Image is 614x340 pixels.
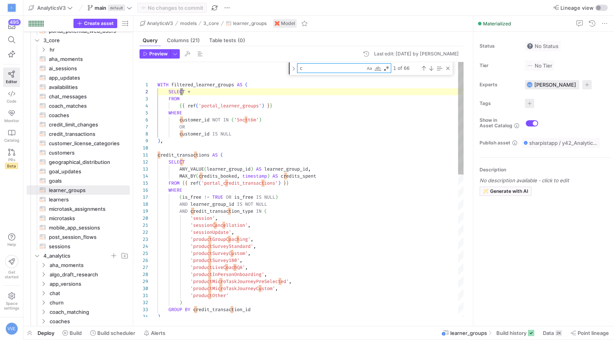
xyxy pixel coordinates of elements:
[245,82,248,88] span: (
[480,140,510,146] span: Publish asset
[190,243,253,249] span: 'productSurveyStandard'
[190,278,289,285] span: 'productMicroTaskJourneyPreSelected'
[267,173,270,179] span: )
[190,285,275,292] span: 'productMicroTaskJourneyCustom'
[140,123,148,130] div: 7
[138,19,175,28] button: AnalyticsV3
[267,103,270,109] span: }
[4,118,19,123] span: Monitor
[539,326,566,340] button: Data2K
[290,62,297,75] div: Toggle Replace
[281,173,316,179] span: credits_spent
[49,158,121,167] span: geographical_distribution​​​​​​​​​​
[49,195,121,204] span: learners​​​​​​​​​​
[151,330,165,336] span: Alerts
[70,330,82,336] span: Build
[140,292,148,299] div: 31
[245,264,248,271] span: ,
[242,173,267,179] span: timestamp
[383,64,390,72] div: Use Regular Expression (⌥⌘R)
[27,204,130,214] div: Press SPACE to select this row.
[201,19,221,28] button: 3_core
[392,63,419,73] div: 1 of 66
[3,87,20,107] a: Code
[264,166,308,172] span: learner_group_id
[483,21,511,27] span: Materialized
[168,110,182,116] span: WHERE
[49,242,121,251] span: sessions​​​​​​​​​​
[27,232,130,242] a: post_session_flows​​​​​​​​​​
[50,261,129,270] span: aha_moments
[168,96,179,102] span: FROM
[179,201,188,207] span: AND
[201,180,278,186] span: 'portal_credit_transactions'
[199,103,261,109] span: 'portal_learner_groups'
[49,83,121,92] span: availabilities​​​​​​​​​​
[204,166,207,172] span: (
[27,120,130,129] div: Press SPACE to select this row.
[190,208,253,214] span: credit_transaction_type
[50,270,129,279] span: algo_draft_research
[578,330,609,336] span: Point lineage
[27,73,130,82] div: Press SPACE to select this row.
[526,82,533,88] div: VVE
[140,166,148,173] div: 13
[264,271,267,278] span: ,
[3,68,20,87] a: Editor
[95,5,106,11] span: main
[3,320,20,337] button: VVE
[251,236,253,242] span: ,
[490,189,528,194] span: Generate with AI
[270,103,272,109] span: }
[3,1,20,14] a: S
[275,21,279,26] img: undefined
[256,208,261,214] span: IN
[49,139,121,148] span: customer_license_categories​​​​​​​​​​
[248,222,251,228] span: ,
[49,186,121,195] span: learner_groups​​​​​​​​​​
[240,257,242,263] span: ,
[27,214,130,223] div: Press SPACE to select this row.
[190,38,200,43] span: (21)
[308,166,311,172] span: ,
[140,208,148,215] div: 19
[185,180,188,186] span: {
[178,19,199,28] button: models
[27,139,130,148] a: customer_license_categories​​​​​​​​​​
[49,167,121,176] span: goal_updates​​​​​​​​​​
[256,166,261,172] span: AS
[421,65,427,71] div: Previous Match (⇧Enter)
[168,89,185,95] span: SELECT
[49,92,121,101] span: chat_messages​​​​​​​​​​
[182,180,185,186] span: {
[7,99,16,103] span: Code
[527,62,533,69] img: No tier
[73,19,117,28] button: Create asset
[59,326,85,340] button: Build
[168,187,182,193] span: WHERE
[143,38,158,43] span: Query
[233,21,267,26] span: learner_groups
[278,180,281,186] span: )
[543,330,554,336] span: Data
[140,285,148,292] div: 30
[8,157,15,162] span: PRs
[50,279,129,288] span: app_versions
[190,264,245,271] span: 'productLiveCoachQA'
[27,176,130,185] a: goals​​​​​​​​​​
[212,117,220,123] span: NOT
[203,21,219,26] span: 3_core
[190,222,248,228] span: 'sessionCancellation'
[27,129,130,139] div: Press SPACE to select this row.
[140,144,148,151] div: 10
[27,54,130,64] div: Press SPACE to select this row.
[27,64,130,73] div: Press SPACE to select this row.
[140,271,148,278] div: 28
[140,194,148,201] div: 17
[140,222,148,229] div: 21
[50,317,129,326] span: coaches
[190,215,215,221] span: 'session'
[27,148,130,157] a: customers​​​​​​​​​​
[49,111,121,120] span: coaches​​​​​​​​​​
[27,139,130,148] div: Press SPACE to select this row.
